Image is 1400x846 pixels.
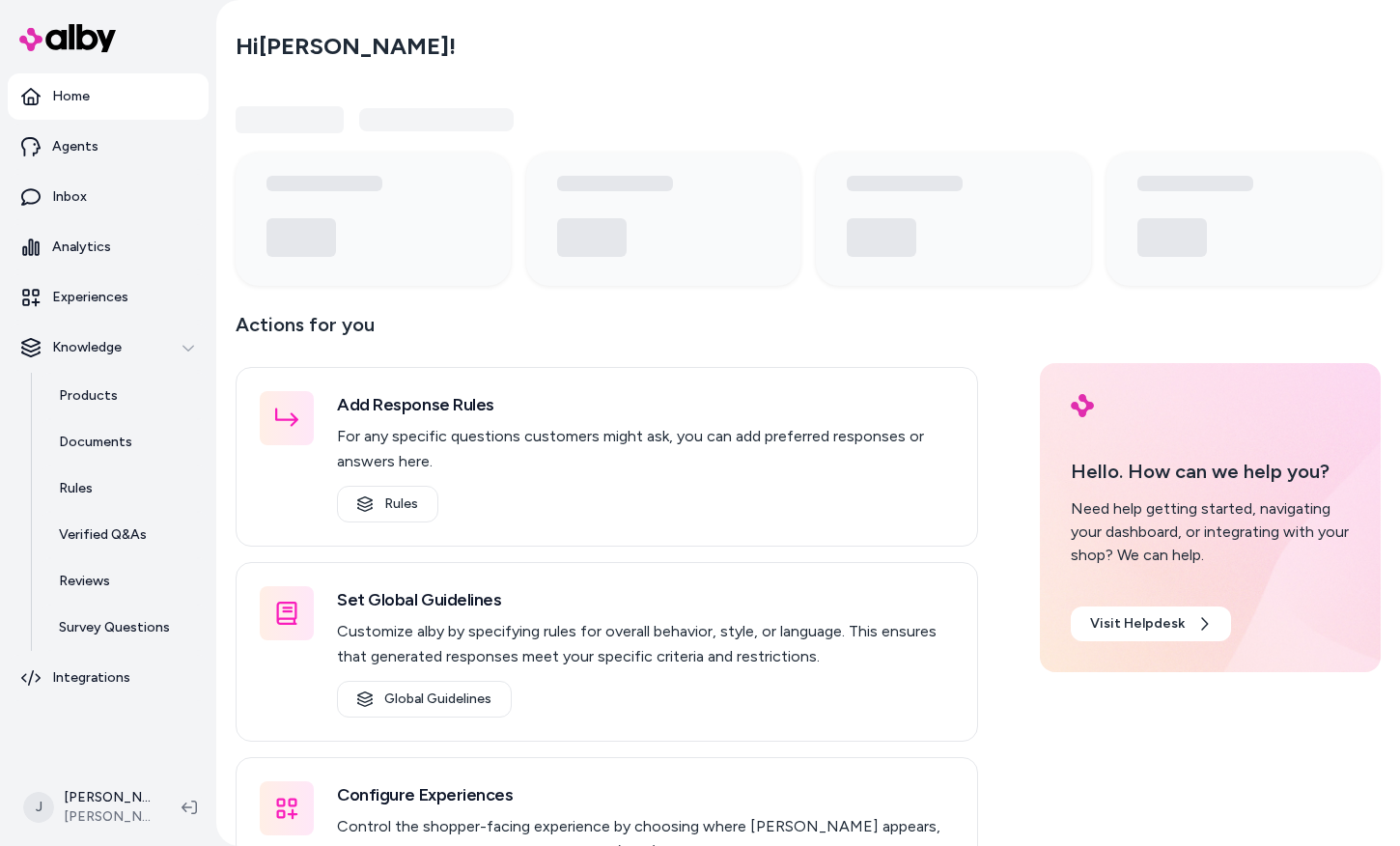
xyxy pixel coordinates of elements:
[40,373,209,419] a: Products
[40,419,209,465] a: Documents
[1071,606,1231,641] a: Visit Helpdesk
[8,174,209,220] a: Inbox
[59,618,170,637] p: Survey Questions
[52,87,90,106] p: Home
[40,512,209,558] a: Verified Q&As
[8,274,209,321] a: Experiences
[59,386,118,406] p: Products
[337,781,954,808] h3: Configure Experiences
[52,238,111,257] p: Analytics
[1071,394,1094,417] img: alby Logo
[64,788,151,807] p: [PERSON_NAME]
[8,224,209,270] a: Analytics
[1071,497,1350,567] div: Need help getting started, navigating your dashboard, or integrating with your shop? We can help.
[59,572,110,591] p: Reviews
[52,137,98,156] p: Agents
[8,124,209,170] a: Agents
[337,586,954,613] h3: Set Global Guidelines
[52,338,122,357] p: Knowledge
[1071,457,1350,486] p: Hello. How can we help you?
[8,73,209,120] a: Home
[64,807,151,827] span: [PERSON_NAME]
[59,479,93,498] p: Rules
[52,187,87,207] p: Inbox
[337,486,438,522] a: Rules
[236,32,456,61] h2: Hi [PERSON_NAME] !
[40,558,209,605] a: Reviews
[236,309,978,355] p: Actions for you
[8,655,209,701] a: Integrations
[337,681,512,718] a: Global Guidelines
[8,324,209,371] button: Knowledge
[19,24,116,52] img: alby Logo
[23,792,54,823] span: J
[12,776,166,838] button: J[PERSON_NAME][PERSON_NAME]
[337,391,954,418] h3: Add Response Rules
[52,288,128,307] p: Experiences
[40,605,209,651] a: Survey Questions
[59,525,147,545] p: Verified Q&As
[337,619,954,669] p: Customize alby by specifying rules for overall behavior, style, or language. This ensures that ge...
[337,424,954,474] p: For any specific questions customers might ask, you can add preferred responses or answers here.
[40,465,209,512] a: Rules
[59,433,132,452] p: Documents
[52,668,130,688] p: Integrations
